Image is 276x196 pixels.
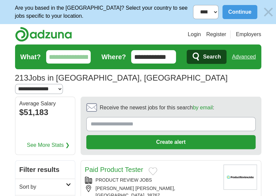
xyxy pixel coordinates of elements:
[100,104,214,112] span: Receive the newest jobs for this search :
[223,165,257,190] img: Company logo
[149,167,157,175] button: Add to favorite jobs
[19,183,66,191] h2: Sort by
[206,30,226,38] a: Register
[187,50,226,64] button: Search
[86,135,256,149] button: Create alert
[188,30,201,38] a: Login
[203,50,221,64] span: Search
[232,50,256,64] a: Advanced
[15,27,72,42] img: Adzuna logo
[19,101,71,106] div: Average Salary
[15,4,193,20] p: Are you based in the [GEOGRAPHIC_DATA]? Select your country to see jobs specific to your location.
[236,30,261,38] a: Employers
[15,72,28,84] span: 213
[101,52,126,62] label: Where?
[261,5,275,19] img: icon_close_no_bg.svg
[19,106,71,118] div: $51,183
[15,73,228,82] h1: Jobs in [GEOGRAPHIC_DATA], [GEOGRAPHIC_DATA]
[15,179,75,195] a: Sort by
[20,52,41,62] label: What?
[27,141,70,149] a: See More Stats ❯
[85,177,218,184] div: PRODUCT REVIEW JOBS
[15,161,75,179] h2: Filter results
[85,166,143,173] a: Paid Product Tester
[193,105,213,110] a: by email
[222,5,257,19] button: Continue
